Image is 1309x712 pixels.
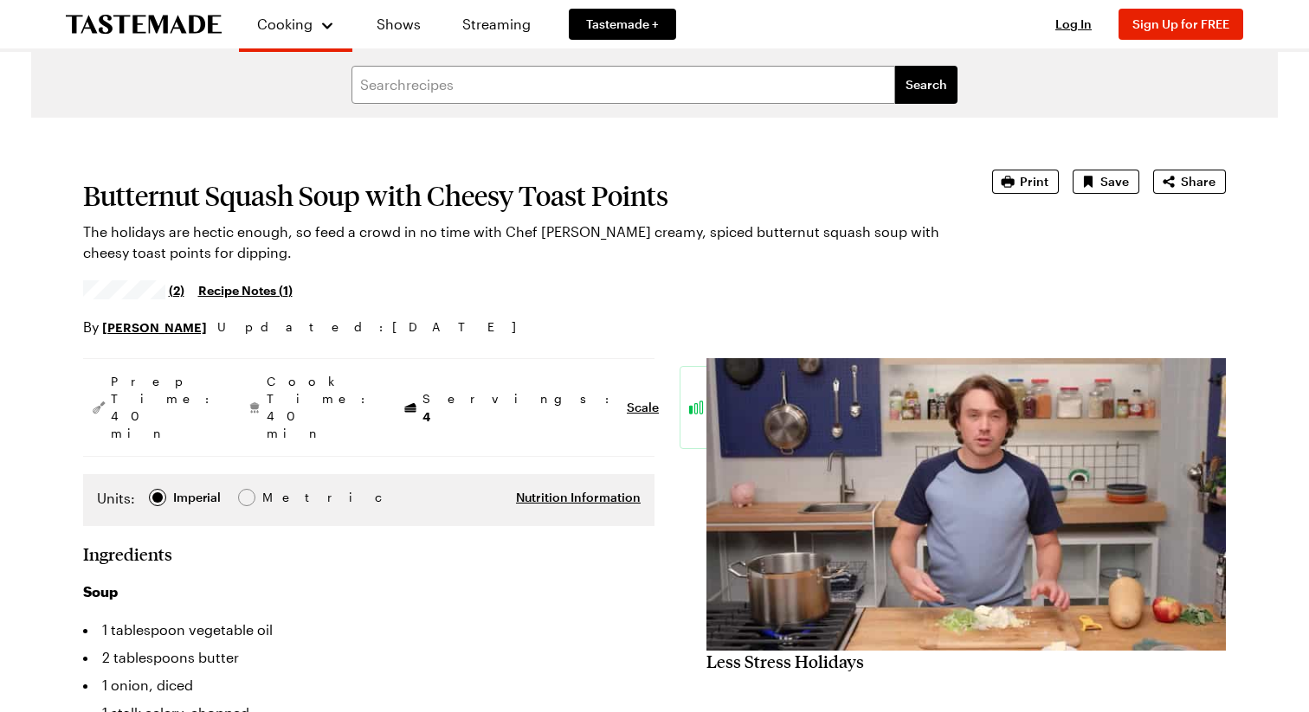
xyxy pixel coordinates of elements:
span: Cooking [257,16,313,32]
span: Servings: [422,390,618,426]
button: Scale [627,399,659,416]
a: To Tastemade Home Page [66,15,222,35]
li: 2 tablespoons butter [83,644,654,671]
h1: Butternut Squash Soup with Cheesy Toast Points [83,180,944,211]
li: 1 tablespoon vegetable oil [83,616,654,644]
a: [PERSON_NAME] [102,318,207,337]
span: Prep Time: 40 min [111,373,218,442]
span: Print [1020,173,1048,190]
button: Cooking [256,7,335,42]
a: Tastemade + [569,9,676,40]
p: The holidays are hectic enough, so feed a crowd in no time with Chef [PERSON_NAME] creamy, spiced... [83,221,944,263]
a: Recipe Notes (1) [198,280,293,299]
button: Share [1153,170,1226,194]
label: Units: [97,488,135,509]
button: Nutrition Information [516,489,641,506]
span: Sign Up for FREE [1132,16,1229,31]
span: Share [1181,173,1215,190]
h3: Soup [83,581,654,602]
span: Log In [1055,16,1092,31]
div: Imperial [173,488,221,507]
h2: Ingredients [83,543,172,564]
button: Sign Up for FREE [1119,9,1243,40]
h2: Less Stress Holidays [706,651,1226,671]
li: 1 onion, diced [83,671,654,699]
button: filters [895,66,958,104]
span: Tastemade + [586,16,659,33]
div: Metric [262,488,299,507]
button: Log In [1039,16,1108,33]
span: Imperial [173,488,222,507]
span: 4 [422,407,430,424]
span: Search [906,76,947,93]
div: Imperial Metric [97,488,299,512]
span: Metric [262,488,300,507]
p: By [83,317,207,337]
span: Updated : [DATE] [217,318,533,337]
span: Cook Time: 40 min [267,373,374,442]
span: (2) [169,281,184,298]
span: Save [1100,173,1129,190]
button: Save recipe [1073,170,1139,194]
a: 4.5/5 stars from 2 reviews [83,283,184,297]
button: Print [992,170,1059,194]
